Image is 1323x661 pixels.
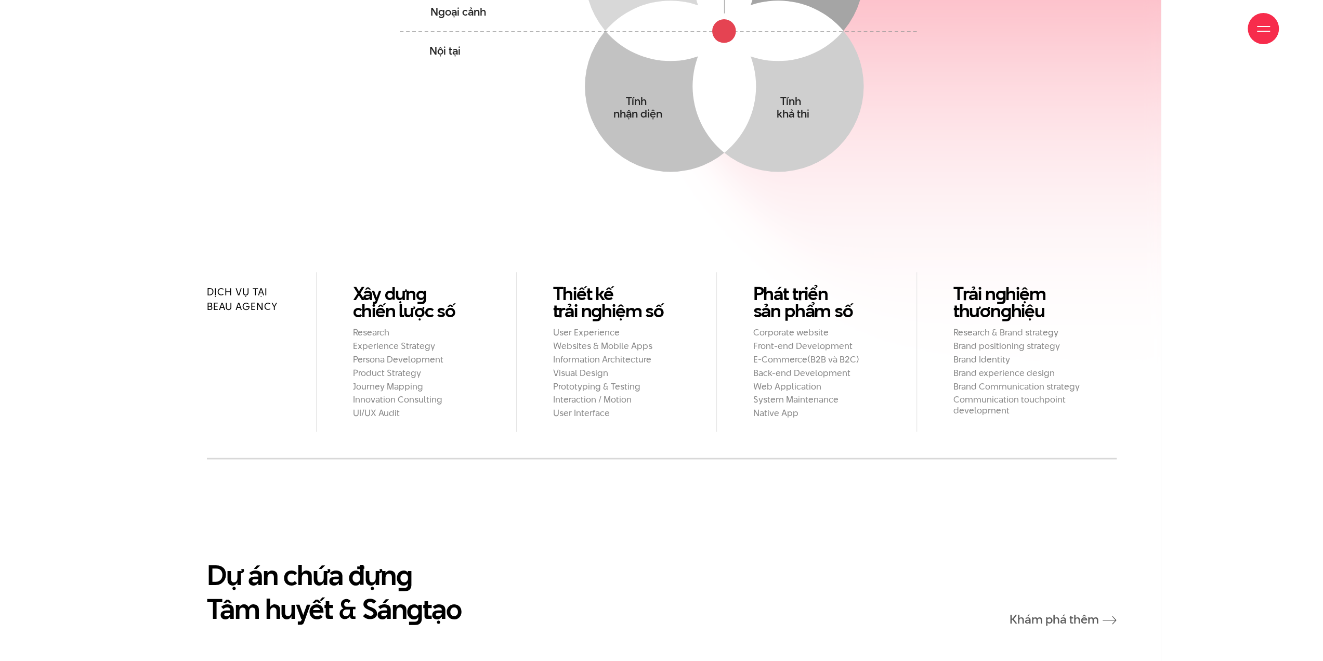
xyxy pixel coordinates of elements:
h2: Interaction / Motion [553,394,680,405]
h2: Information Architecture [553,354,680,365]
h2: Dịch vụ tại Beau Agency [207,285,295,314]
h2: Experience Strategy [353,341,480,352]
en: g [591,298,601,323]
h2: Websites & Mobile Apps [553,341,680,352]
h2: Research & Brand strategy [953,327,1080,338]
h2: Visual Design [553,368,680,379]
h2: UI/UX Audit [353,408,480,419]
h2: Brand positioning strategy [953,341,1080,352]
h2: Persona Development [353,354,480,365]
h2: Product Strategy [353,368,480,379]
h2: Web Application [753,381,880,392]
tspan: Nội tại [429,43,461,58]
h2: User Experience [553,327,680,338]
h2: Front-end Development [753,341,880,352]
a: Xây dựng chiến lược số [353,285,480,319]
en: g [416,281,426,306]
h2: Prototyping & Testing [553,381,680,392]
h2: User Interface [553,408,680,419]
en: g [407,589,423,628]
h2: Native App [753,408,880,419]
a: Khám phá thêm [1010,613,1117,626]
h2: Brand Communication strategy [953,381,1080,392]
a: Thiết kếtrải nghiệm số [553,285,680,319]
h2: Communication touchpoint development [953,394,1080,416]
en: g [396,555,412,594]
a: Trải nghiệmthươnghiệu [953,285,1080,319]
a: Phát triểnsản phẩm số [753,285,880,319]
h2: Dự án chứa đựn Tâm huyết & Sán tạo [207,558,462,626]
en: g [995,281,1005,306]
h2: Corporate website [753,327,880,338]
h2: Brand experience design [953,368,1080,379]
h2: Brand Identity [953,354,1080,365]
en: g [1001,298,1011,323]
h2: Back-end Development [753,368,880,379]
h2: Innovation Consulting [353,394,480,405]
h2: System Maintenance [753,394,880,405]
h2: E-Commerce(B2B và B2C) [753,354,880,365]
h2: Journey Mapping [353,381,480,392]
h2: Research [353,327,480,338]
